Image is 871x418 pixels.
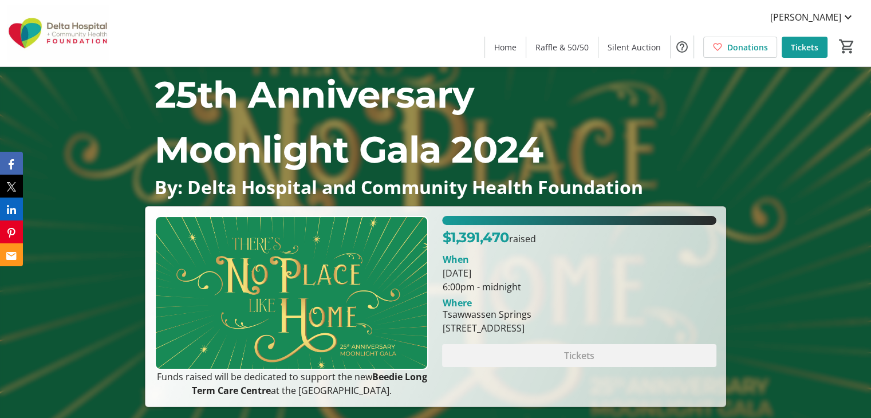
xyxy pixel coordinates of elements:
[727,41,768,53] span: Donations
[442,216,716,225] div: 100% of fundraising goal reached
[608,41,661,53] span: Silent Auction
[791,41,818,53] span: Tickets
[442,266,716,294] div: [DATE] 6:00pm - midnight
[442,298,471,307] div: Where
[837,36,857,57] button: Cart
[155,370,428,397] p: Funds raised will be dedicated to support the new at the [GEOGRAPHIC_DATA].
[770,10,841,24] span: [PERSON_NAME]
[154,67,716,122] p: 25th Anniversary
[442,253,468,266] div: When
[485,37,526,58] a: Home
[535,41,589,53] span: Raffle & 50/50
[192,370,427,397] strong: Beedie Long Term Care Centre
[154,177,716,197] p: By: Delta Hospital and Community Health Foundation
[526,37,598,58] a: Raffle & 50/50
[442,227,535,248] p: raised
[442,321,531,335] div: [STREET_ADDRESS]
[761,8,864,26] button: [PERSON_NAME]
[442,307,531,321] div: Tsawwassen Springs
[154,122,716,177] p: Moonlight Gala 2024
[598,37,670,58] a: Silent Auction
[671,36,693,58] button: Help
[155,216,428,370] img: Campaign CTA Media Photo
[494,41,517,53] span: Home
[782,37,827,58] a: Tickets
[703,37,777,58] a: Donations
[7,5,109,62] img: Delta Hospital and Community Health Foundation's Logo
[442,229,509,246] span: $1,391,470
